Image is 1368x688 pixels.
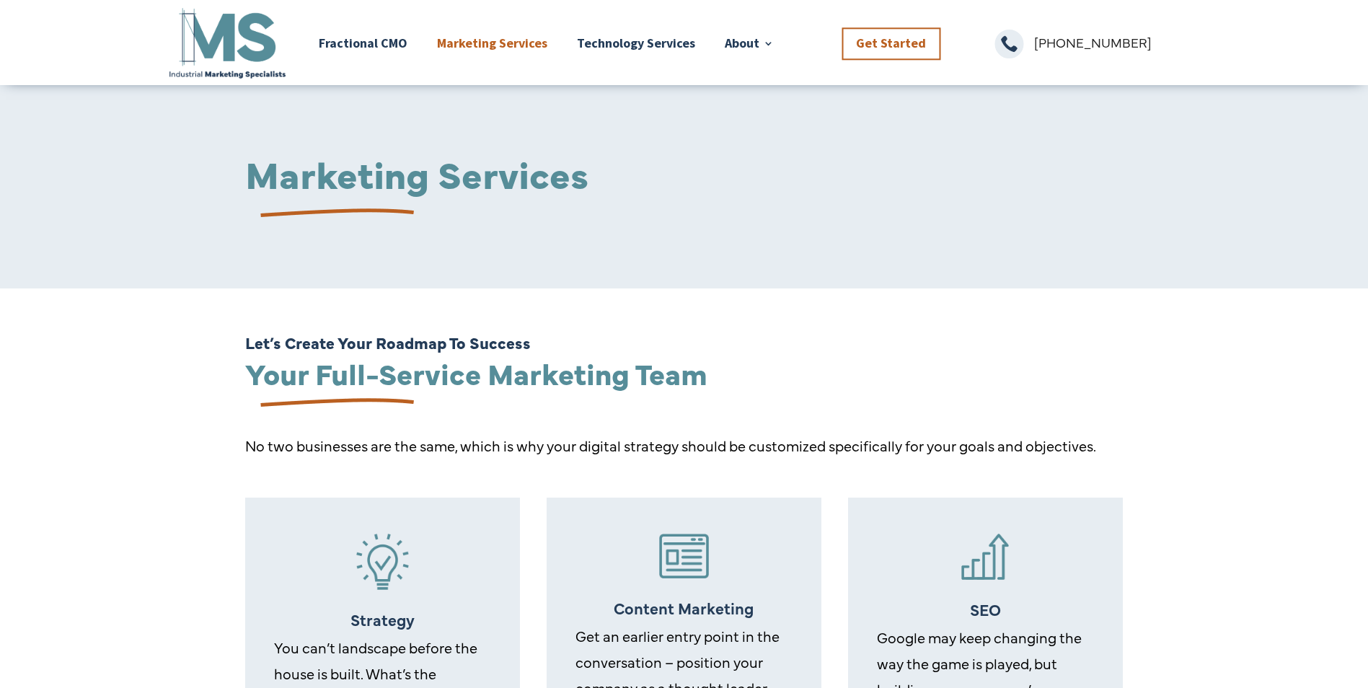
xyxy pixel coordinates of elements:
img: underline [245,195,420,232]
span:  [994,30,1023,58]
p: No two businesses are the same, which is why your digital strategy should be customized specifica... [245,433,1123,459]
img: underline [245,385,420,422]
a: Get Started [842,27,940,60]
a: Strategy [350,608,415,630]
p: [PHONE_NUMBER] [1034,30,1201,56]
span: Content Marketing [614,596,754,619]
a: Technology Services [577,5,695,81]
a: Fractional CMO [319,5,407,81]
span: SEO [970,598,1001,620]
h2: Your Full-Service Marketing Team [245,358,1123,394]
a: Marketing Services [437,5,547,81]
a: About [725,5,774,81]
h6: Let’s Create Your Roadmap To Success [245,335,1123,358]
h1: Marketing Services [245,154,1123,199]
